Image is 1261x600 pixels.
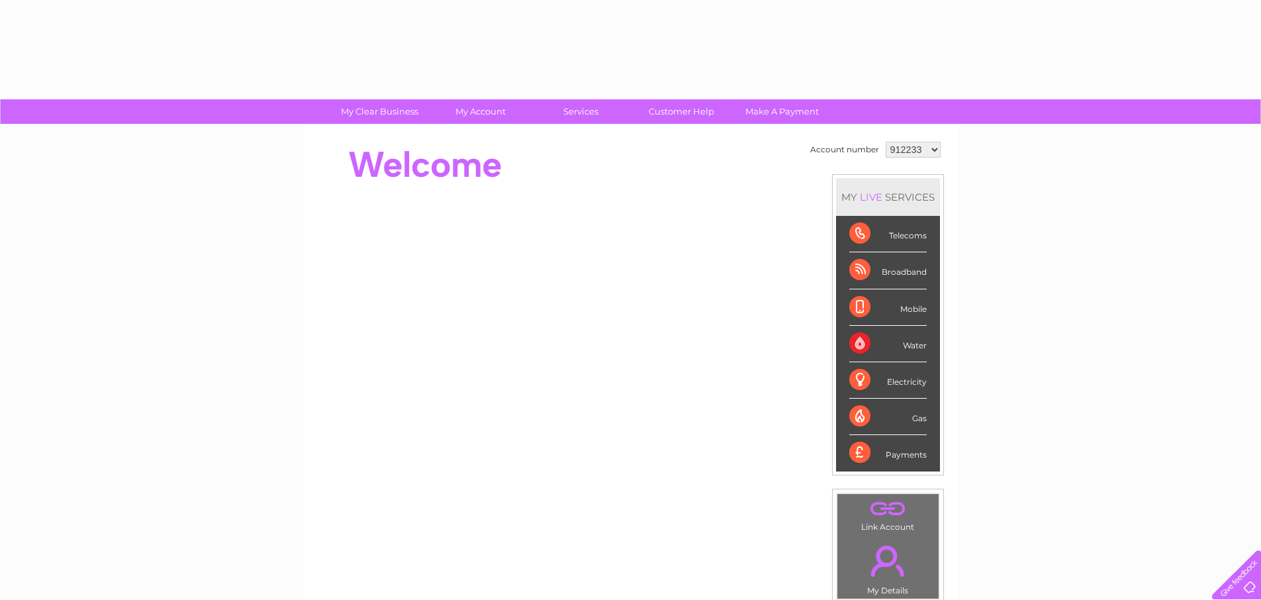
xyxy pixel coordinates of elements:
a: . [841,497,935,521]
div: Payments [849,435,927,471]
div: Telecoms [849,216,927,252]
a: . [841,538,935,584]
a: Customer Help [627,99,736,124]
a: Services [526,99,635,124]
div: Mobile [849,289,927,326]
td: Account number [807,138,882,161]
a: My Account [426,99,535,124]
div: LIVE [857,191,885,203]
div: Electricity [849,362,927,399]
a: My Clear Business [325,99,434,124]
div: Water [849,326,927,362]
td: Link Account [837,493,939,535]
div: MY SERVICES [836,178,940,216]
a: Make A Payment [727,99,837,124]
td: My Details [837,534,939,599]
div: Gas [849,399,927,435]
div: Broadband [849,252,927,289]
